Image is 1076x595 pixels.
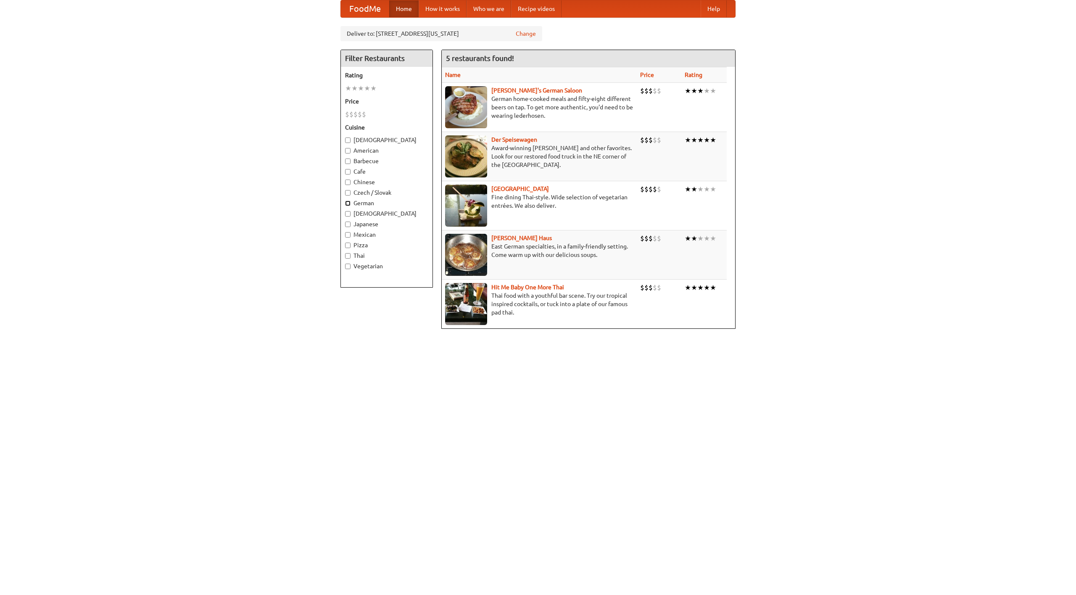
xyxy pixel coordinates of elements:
li: $ [644,234,649,243]
h5: Rating [345,71,428,79]
label: Cafe [345,167,428,176]
li: $ [640,185,644,194]
li: ★ [704,185,710,194]
input: Vegetarian [345,264,351,269]
li: $ [653,86,657,95]
li: $ [657,135,661,145]
a: Name [445,71,461,78]
input: [DEMOGRAPHIC_DATA] [345,138,351,143]
a: [GEOGRAPHIC_DATA] [491,185,549,192]
li: $ [640,283,644,292]
input: Chinese [345,180,351,185]
li: ★ [697,185,704,194]
li: ★ [685,135,691,145]
input: American [345,148,351,153]
li: $ [353,110,358,119]
p: Thai food with a youthful bar scene. Try our tropical inspired cocktails, or tuck into a plate of... [445,291,633,317]
h4: Filter Restaurants [341,50,433,67]
a: Who we are [467,0,511,17]
li: ★ [704,234,710,243]
li: ★ [691,185,697,194]
input: Pizza [345,243,351,248]
li: ★ [351,84,358,93]
li: ★ [691,86,697,95]
p: German home-cooked meals and fifty-eight different beers on tap. To get more authentic, you'd nee... [445,95,633,120]
label: Vegetarian [345,262,428,270]
a: [PERSON_NAME] Haus [491,235,552,241]
p: East German specialties, in a family-friendly setting. Come warm up with our delicious soups. [445,242,633,259]
li: $ [644,86,649,95]
li: ★ [704,135,710,145]
label: German [345,199,428,207]
a: Price [640,71,654,78]
li: ★ [697,86,704,95]
li: $ [644,135,649,145]
li: $ [653,283,657,292]
li: ★ [710,283,716,292]
a: Recipe videos [511,0,562,17]
a: Rating [685,71,702,78]
li: ★ [691,135,697,145]
li: ★ [691,234,697,243]
li: ★ [704,86,710,95]
li: ★ [685,234,691,243]
li: ★ [697,135,704,145]
a: Der Speisewagen [491,136,537,143]
li: $ [345,110,349,119]
li: ★ [691,283,697,292]
img: satay.jpg [445,185,487,227]
li: ★ [685,185,691,194]
h5: Cuisine [345,123,428,132]
li: ★ [685,86,691,95]
a: FoodMe [341,0,389,17]
label: [DEMOGRAPHIC_DATA] [345,209,428,218]
li: $ [653,185,657,194]
li: ★ [704,283,710,292]
li: ★ [710,86,716,95]
img: kohlhaus.jpg [445,234,487,276]
li: $ [644,283,649,292]
a: [PERSON_NAME]'s German Saloon [491,87,582,94]
li: $ [644,185,649,194]
ng-pluralize: 5 restaurants found! [446,54,514,62]
li: $ [657,86,661,95]
input: German [345,201,351,206]
li: $ [362,110,366,119]
li: $ [657,185,661,194]
li: $ [657,283,661,292]
label: Japanese [345,220,428,228]
h5: Price [345,97,428,106]
a: Hit Me Baby One More Thai [491,284,564,291]
img: babythai.jpg [445,283,487,325]
input: Czech / Slovak [345,190,351,196]
li: ★ [710,234,716,243]
li: $ [649,86,653,95]
li: $ [649,234,653,243]
li: $ [653,135,657,145]
li: $ [657,234,661,243]
li: ★ [364,84,370,93]
li: ★ [358,84,364,93]
li: $ [649,283,653,292]
img: speisewagen.jpg [445,135,487,177]
a: Help [701,0,727,17]
a: How it works [419,0,467,17]
a: Change [516,29,536,38]
label: Barbecue [345,157,428,165]
input: Barbecue [345,159,351,164]
img: esthers.jpg [445,86,487,128]
li: $ [640,86,644,95]
div: Deliver to: [STREET_ADDRESS][US_STATE] [340,26,542,41]
li: $ [640,135,644,145]
input: Japanese [345,222,351,227]
label: American [345,146,428,155]
input: Mexican [345,232,351,238]
li: $ [640,234,644,243]
li: ★ [370,84,377,93]
li: ★ [697,234,704,243]
label: Thai [345,251,428,260]
li: $ [653,234,657,243]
